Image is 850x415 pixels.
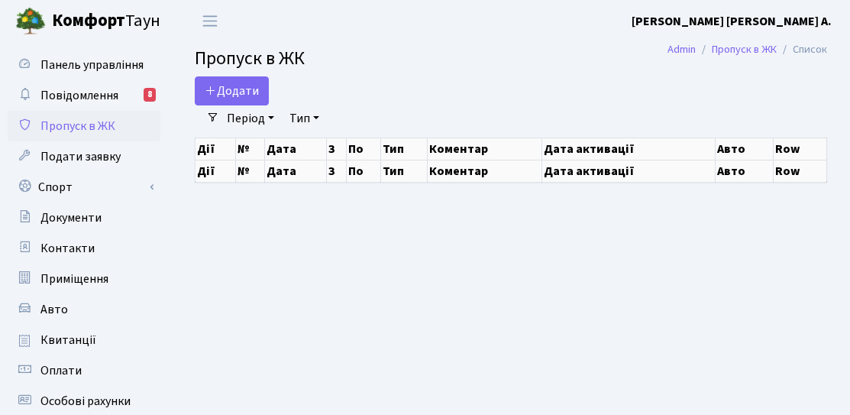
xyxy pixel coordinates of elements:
th: № [236,160,265,182]
b: Комфорт [52,8,125,33]
a: Повідомлення8 [8,80,160,111]
th: З [326,138,346,160]
a: Контакти [8,233,160,264]
button: Переключити навігацію [191,8,229,34]
a: Пропуск в ЖК [712,41,777,57]
th: Авто [715,160,774,182]
img: logo.png [15,6,46,37]
th: Дії [196,138,236,160]
th: Авто [715,138,774,160]
span: Приміщення [40,271,108,287]
th: Row [774,138,827,160]
li: Список [777,41,827,58]
th: Дата [265,160,327,182]
th: № [236,138,265,160]
span: Панель управління [40,57,144,73]
span: Подати заявку [40,148,121,165]
a: Пропуск в ЖК [8,111,160,141]
th: Row [774,160,827,182]
a: Документи [8,203,160,233]
span: Документи [40,209,102,226]
a: Авто [8,294,160,325]
th: Тип [381,138,427,160]
span: Квитанції [40,332,96,349]
th: Тип [381,160,427,182]
th: Дата активації [541,138,715,160]
span: Пропуск в ЖК [195,45,305,72]
div: 8 [144,88,156,102]
th: Дата активації [541,160,715,182]
span: Таун [52,8,160,34]
span: Додати [205,83,259,99]
th: З [326,160,346,182]
a: [PERSON_NAME] [PERSON_NAME] А. [632,12,832,31]
span: Оплати [40,362,82,379]
a: Оплати [8,355,160,386]
th: Дата [265,138,327,160]
nav: breadcrumb [645,34,850,66]
th: По [346,138,381,160]
a: Додати [195,76,269,105]
th: Коментар [427,160,541,182]
span: Повідомлення [40,87,118,104]
a: Панель управління [8,50,160,80]
a: Admin [667,41,696,57]
a: Приміщення [8,264,160,294]
b: [PERSON_NAME] [PERSON_NAME] А. [632,13,832,30]
a: Тип [283,105,325,131]
a: Період [221,105,280,131]
span: Авто [40,301,68,318]
th: Дії [196,160,236,182]
th: Коментар [427,138,541,160]
th: По [346,160,381,182]
a: Подати заявку [8,141,160,172]
span: Пропуск в ЖК [40,118,115,135]
span: Особові рахунки [40,393,131,410]
a: Квитанції [8,325,160,355]
a: Спорт [8,172,160,203]
span: Контакти [40,240,95,257]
